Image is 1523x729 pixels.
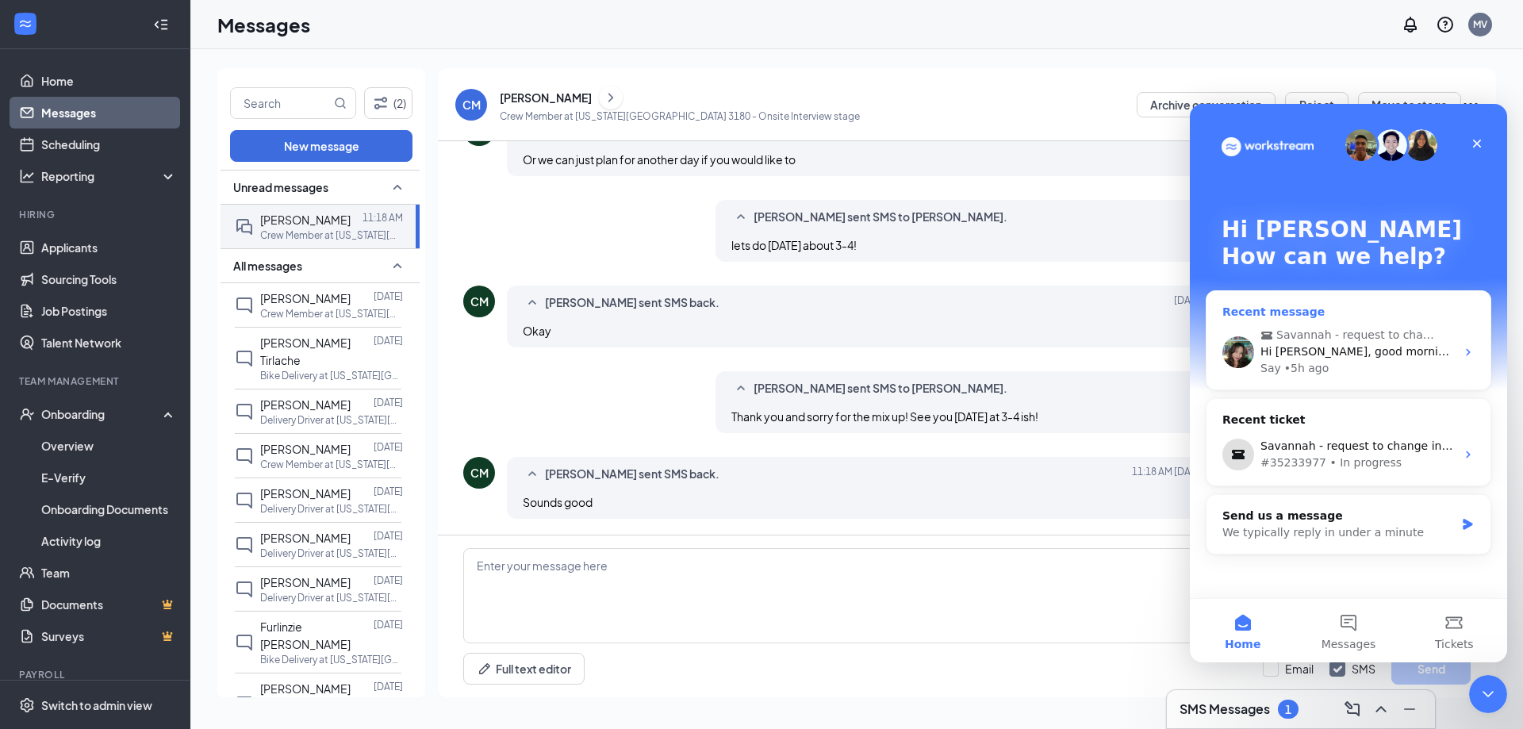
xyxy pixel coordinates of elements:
[1340,696,1365,722] button: ComposeMessage
[71,334,266,351] div: Savannah - request to change information
[545,465,719,484] span: [PERSON_NAME] sent SMS back.
[233,179,328,195] span: Unread messages
[41,97,177,129] a: Messages
[1436,15,1455,34] svg: QuestionInfo
[235,447,254,466] svg: ChatInactive
[1358,92,1461,117] button: Move to stage
[523,324,551,338] span: Okay
[603,88,619,107] svg: ChevronRight
[374,574,403,587] p: [DATE]
[371,94,390,113] svg: Filter
[35,535,71,546] span: Home
[105,495,211,558] button: Messages
[233,258,302,274] span: All messages
[17,16,33,32] svg: WorkstreamLogo
[1397,696,1422,722] button: Minimize
[374,396,403,409] p: [DATE]
[1137,92,1276,117] button: Archive conversation
[260,413,403,427] p: Delivery Driver at [US_STATE][GEOGRAPHIC_DATA] 3180
[17,328,301,374] div: Savannah - request to change information#35233977 • In progress
[212,495,317,558] button: Tickets
[260,547,403,560] p: Delivery Driver at [US_STATE][GEOGRAPHIC_DATA] 3180
[1174,294,1203,313] span: [DATE]
[260,307,403,320] p: Crew Member at [US_STATE][GEOGRAPHIC_DATA] 3180
[260,397,351,412] span: [PERSON_NAME]
[153,17,169,33] svg: Collapse
[1469,675,1507,713] iframe: Intercom live chat
[33,420,265,437] div: We typically reply in under a minute
[388,256,407,275] svg: SmallChevronUp
[1285,703,1291,716] div: 1
[19,697,35,713] svg: Settings
[41,406,163,422] div: Onboarding
[523,465,542,484] svg: SmallChevronUp
[260,291,351,305] span: [PERSON_NAME]
[41,168,178,184] div: Reporting
[235,402,254,421] svg: ChatInactive
[334,97,347,109] svg: MagnifyingGlass
[94,256,140,273] div: • 5h ago
[260,442,351,456] span: [PERSON_NAME]
[71,256,91,273] div: Say
[41,557,177,589] a: Team
[235,296,254,315] svg: ChatInactive
[1180,700,1270,718] h3: SMS Messages
[19,168,35,184] svg: Analysis
[260,502,403,516] p: Delivery Driver at [US_STATE][GEOGRAPHIC_DATA] 3180
[41,295,177,327] a: Job Postings
[16,390,301,451] div: Send us a messageWe typically reply in under a minute
[260,575,351,589] span: [PERSON_NAME]
[462,97,481,113] div: CM
[1285,92,1348,117] button: Reject
[477,661,493,677] svg: Pen
[41,430,177,462] a: Overview
[260,653,403,666] p: Bike Delivery at [US_STATE][GEOGRAPHIC_DATA] 3180
[731,379,750,398] svg: SmallChevronUp
[1190,104,1507,662] iframe: Intercom live chat
[374,440,403,454] p: [DATE]
[132,535,186,546] span: Messages
[41,232,177,263] a: Applicants
[374,529,403,543] p: [DATE]
[19,208,174,221] div: Hiring
[388,178,407,197] svg: SmallChevronUp
[260,213,351,227] span: [PERSON_NAME]
[41,462,177,493] a: E-Verify
[235,633,254,652] svg: ChatInactive
[260,681,351,713] span: [PERSON_NAME] Tirlache
[374,485,403,498] p: [DATE]
[599,86,623,109] button: ChevronRight
[41,129,177,160] a: Scheduling
[1473,17,1487,31] div: MV
[217,11,310,38] h1: Messages
[1400,700,1419,719] svg: Minimize
[235,580,254,599] svg: ChatInactive
[235,217,254,236] svg: DoubleChat
[364,87,412,119] button: Filter (2)
[374,618,403,631] p: [DATE]
[41,263,177,295] a: Sourcing Tools
[33,308,285,328] div: Recent ticket
[463,653,585,685] button: Full text editorPen
[245,535,284,546] span: Tickets
[523,294,542,313] svg: SmallChevronUp
[754,379,1007,398] span: [PERSON_NAME] sent SMS to [PERSON_NAME].
[731,409,1038,424] span: Thank you and sorry for the mix up! See you [DATE] at 3-4 ish!
[71,351,266,367] div: #35233977 • In progress
[1401,15,1420,34] svg: Notifications
[41,65,177,97] a: Home
[33,404,265,420] div: Send us a message
[260,531,351,545] span: [PERSON_NAME]
[41,697,152,713] div: Switch to admin view
[19,406,35,422] svg: UserCheck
